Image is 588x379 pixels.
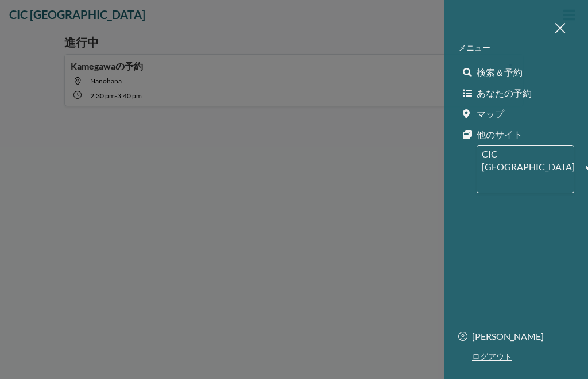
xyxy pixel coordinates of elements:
[477,146,574,193] div: Search for option
[472,331,544,342] p: [PERSON_NAME]
[477,67,523,78] span: 検索＆予約
[477,108,504,120] span: マップ
[458,83,574,104] a: あなたの予約
[458,124,574,145] a: 他のサイト
[477,129,523,140] span: 他のサイト
[458,351,574,365] a: ログアウト
[478,175,578,190] input: Search for option
[477,87,532,99] span: あなたの予約
[479,148,577,174] span: CIC [GEOGRAPHIC_DATA]
[458,62,574,83] a: 検索＆予約
[458,43,574,53] p: メニュー
[458,104,574,124] a: マップ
